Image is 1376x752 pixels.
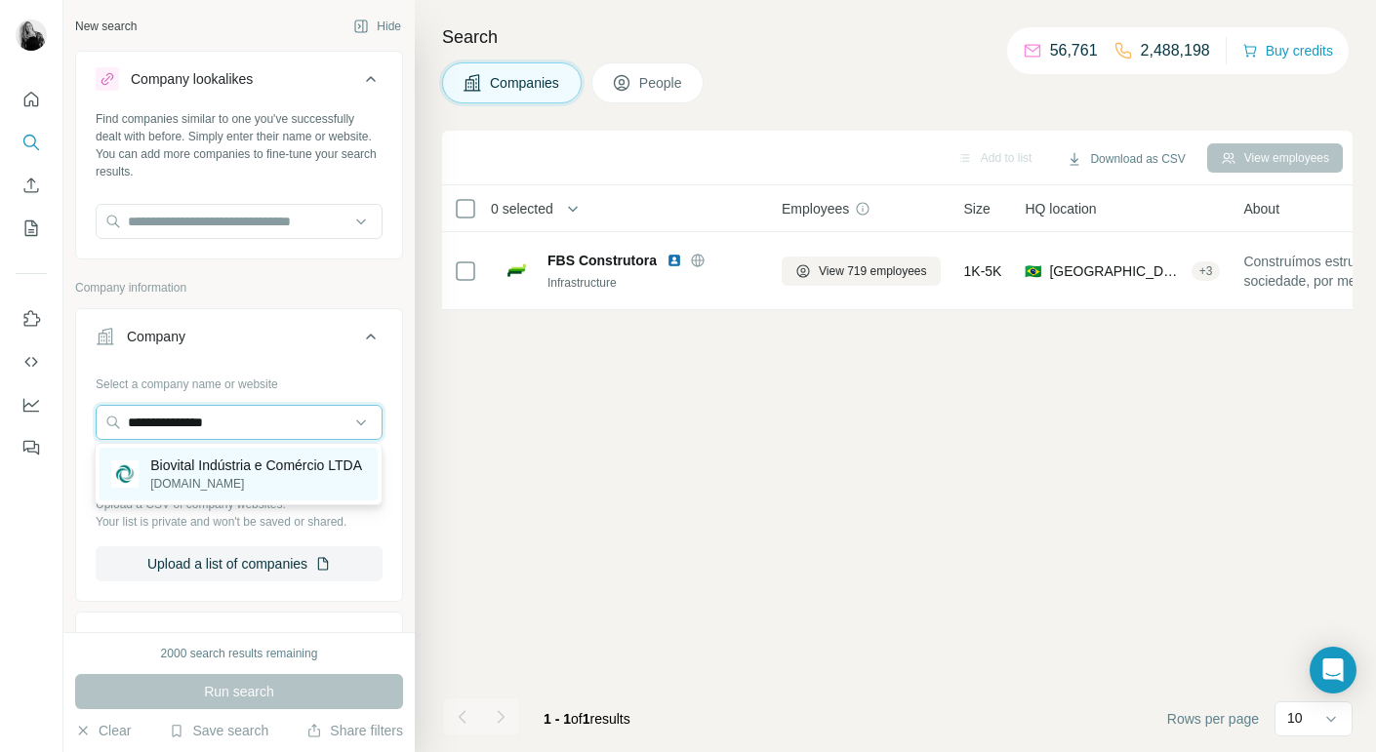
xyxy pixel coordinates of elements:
span: About [1243,199,1279,218]
button: View 719 employees [782,257,941,286]
button: Search [16,125,47,160]
div: Infrastructure [547,274,758,292]
img: LinkedIn logo [667,253,682,268]
div: Company [127,327,185,346]
button: Upload a list of companies [96,546,383,581]
img: Logo of FBS Construtora [501,256,532,287]
span: Employees [782,199,849,218]
button: Company lookalikes [76,56,402,110]
p: Your list is private and won't be saved or shared. [96,513,383,531]
p: 2,488,198 [1141,39,1210,62]
button: Download as CSV [1053,144,1198,174]
span: HQ location [1025,199,1096,218]
p: 56,761 [1050,39,1098,62]
button: Dashboard [16,387,47,422]
span: 🇧🇷 [1025,261,1041,281]
span: of [571,711,583,727]
button: Use Surfe on LinkedIn [16,301,47,336]
p: Biovital Indústria e Comércio LTDA [150,455,362,475]
button: Feedback [16,430,47,465]
span: 1 [583,711,590,727]
button: Industry [76,616,402,663]
button: Buy credits [1242,37,1333,64]
h4: Search [442,23,1353,51]
button: Quick start [16,82,47,117]
span: FBS Construtora [547,251,657,270]
button: Enrich CSV [16,168,47,203]
img: Avatar [16,20,47,51]
div: + 3 [1192,262,1221,280]
div: Industry [127,630,176,650]
div: Select a company name or website [96,368,383,393]
span: 0 selected [491,199,553,218]
button: My lists [16,211,47,246]
span: 1 - 1 [544,711,571,727]
span: Companies [490,73,561,93]
p: [DOMAIN_NAME] [150,475,362,493]
div: 2000 search results remaining [161,645,318,662]
button: Use Surfe API [16,344,47,379]
span: Size [964,199,991,218]
span: results [544,711,630,727]
p: Company information [75,279,403,297]
div: Open Intercom Messenger [1310,647,1356,693]
p: 10 [1287,708,1303,728]
span: 1K-5K [964,261,1002,281]
div: New search [75,18,137,35]
img: Biovital Indústria e Comércio LTDA [111,460,139,488]
div: Company lookalikes [131,69,253,89]
span: People [639,73,684,93]
button: Company [76,313,402,368]
span: Rows per page [1167,709,1259,729]
button: Hide [340,12,415,41]
div: Find companies similar to one you've successfully dealt with before. Simply enter their name or w... [96,110,383,180]
span: View 719 employees [819,262,927,280]
span: [GEOGRAPHIC_DATA], [GEOGRAPHIC_DATA] [1049,261,1183,281]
